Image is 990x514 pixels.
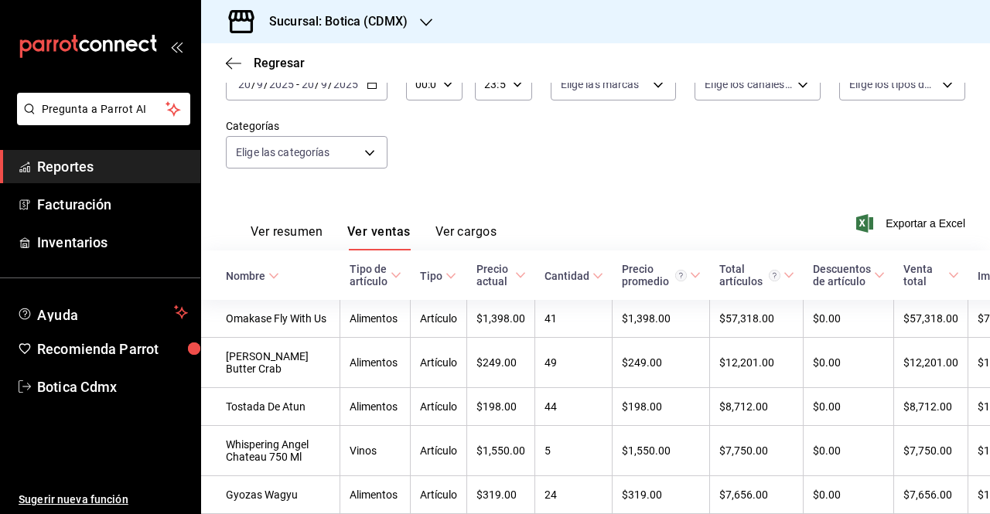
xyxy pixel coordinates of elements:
input: ---- [268,78,295,90]
td: 44 [535,388,613,426]
td: $319.00 [467,476,535,514]
td: $7,750.00 [894,426,968,476]
span: / [264,78,268,90]
td: Alimentos [340,476,411,514]
button: open_drawer_menu [170,40,183,53]
td: $57,318.00 [894,300,968,338]
td: $319.00 [613,476,710,514]
td: Alimentos [340,338,411,388]
span: Regresar [254,56,305,70]
span: Elige las categorías [236,145,330,160]
span: Venta total [903,263,959,288]
span: Elige las marcas [561,77,640,92]
td: $1,398.00 [467,300,535,338]
div: Precio actual [476,263,512,288]
td: $1,550.00 [613,426,710,476]
input: ---- [333,78,359,90]
a: Pregunta a Parrot AI [11,112,190,128]
span: / [251,78,256,90]
span: Inventarios [37,232,188,253]
span: Nombre [226,270,279,282]
td: $12,201.00 [894,338,968,388]
td: $198.00 [467,388,535,426]
span: Pregunta a Parrot AI [42,101,166,117]
td: $8,712.00 [710,388,804,426]
button: Ver resumen [251,224,323,250]
td: $12,201.00 [710,338,804,388]
span: Cantidad [544,270,603,282]
td: Vinos [340,426,411,476]
td: $1,398.00 [613,300,710,338]
label: Categorías [226,121,387,131]
td: $1,550.00 [467,426,535,476]
svg: El total artículos considera cambios de precios en los artículos así como costos adicionales por ... [769,270,780,281]
span: Tipo [420,270,456,282]
input: -- [320,78,328,90]
div: navigation tabs [251,224,497,250]
td: $7,750.00 [710,426,804,476]
td: $0.00 [804,338,894,388]
div: Tipo [420,270,442,282]
td: 5 [535,426,613,476]
button: Regresar [226,56,305,70]
td: [PERSON_NAME] Butter Crab [201,338,340,388]
td: Tostada De Atun [201,388,340,426]
td: Whispering Angel Chateau 750 Ml [201,426,340,476]
td: Artículo [411,388,467,426]
span: Facturación [37,194,188,215]
div: Precio promedio [622,263,687,288]
td: $8,712.00 [894,388,968,426]
input: -- [237,78,251,90]
span: Descuentos de artículo [813,263,885,288]
td: Artículo [411,476,467,514]
span: Sugerir nueva función [19,492,188,508]
td: Artículo [411,300,467,338]
span: - [296,78,299,90]
td: $0.00 [804,476,894,514]
div: Nombre [226,270,265,282]
div: Tipo de artículo [350,263,387,288]
td: $7,656.00 [894,476,968,514]
input: -- [301,78,315,90]
td: Artículo [411,338,467,388]
button: Exportar a Excel [859,214,965,233]
span: / [315,78,319,90]
td: 49 [535,338,613,388]
td: 24 [535,476,613,514]
div: Cantidad [544,270,589,282]
svg: Precio promedio = Total artículos / cantidad [675,270,687,281]
button: Ver cargos [435,224,497,250]
h3: Sucursal: Botica (CDMX) [257,12,408,31]
div: Venta total [903,263,945,288]
span: Recomienda Parrot [37,339,188,359]
td: Omakase Fly With Us [201,300,340,338]
div: Descuentos de artículo [813,263,871,288]
td: Artículo [411,426,467,476]
span: Elige los canales de venta [705,77,792,92]
td: 41 [535,300,613,338]
span: Ayuda [37,303,168,322]
td: $57,318.00 [710,300,804,338]
button: Pregunta a Parrot AI [17,93,190,125]
td: $7,656.00 [710,476,804,514]
td: $0.00 [804,388,894,426]
td: $0.00 [804,300,894,338]
td: Alimentos [340,388,411,426]
span: Total artículos [719,263,794,288]
td: Gyozas Wagyu [201,476,340,514]
span: Botica Cdmx [37,376,188,397]
td: $0.00 [804,426,894,476]
td: $249.00 [467,338,535,388]
td: $198.00 [613,388,710,426]
span: Precio promedio [622,263,701,288]
span: Elige los tipos de orden [849,77,937,92]
td: $249.00 [613,338,710,388]
div: Total artículos [719,263,780,288]
span: Precio actual [476,263,526,288]
input: -- [256,78,264,90]
span: Reportes [37,156,188,177]
td: Alimentos [340,300,411,338]
span: / [328,78,333,90]
span: Tipo de artículo [350,263,401,288]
